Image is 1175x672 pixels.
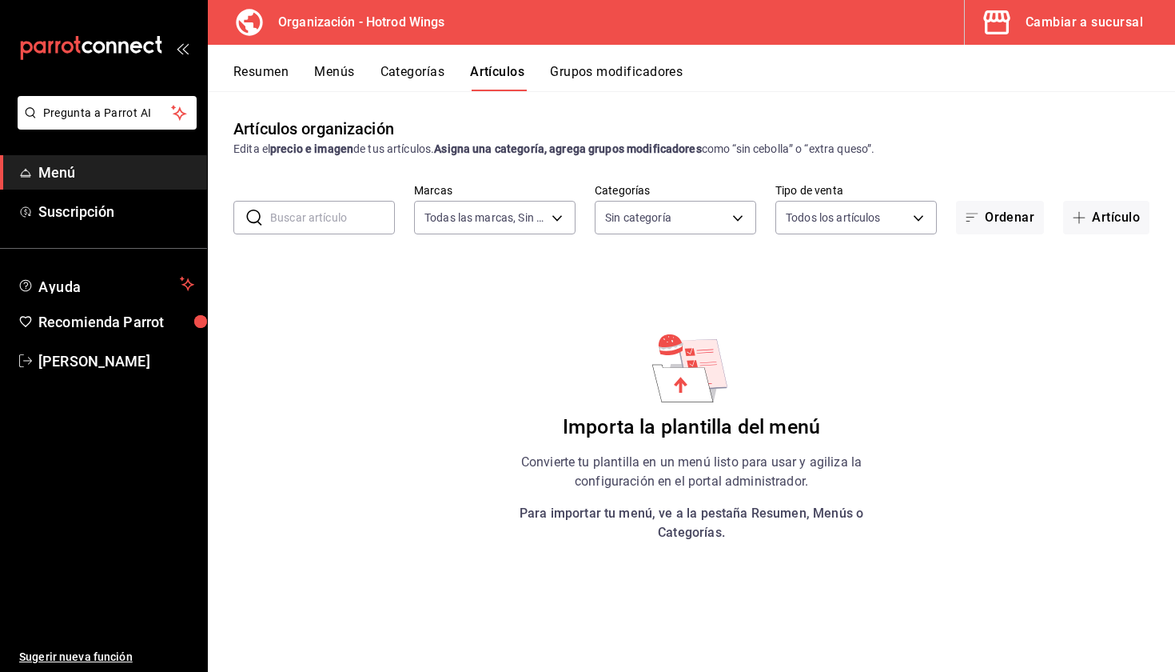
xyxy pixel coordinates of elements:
[956,201,1044,234] button: Ordenar
[38,274,173,294] span: Ayuda
[424,210,546,226] span: Todas las marcas, Sin marca
[38,311,194,333] span: Recomienda Parrot
[490,453,893,491] p: Convierte tu plantilla en un menú listo para usar y agiliza la configuración en el portal adminis...
[233,64,1175,91] div: navigation tabs
[1063,201,1149,234] button: Artículo
[176,42,189,54] button: open_drawer_menu
[233,141,1149,158] div: Edita el de tus artículos. como “sin cebolla” o “extra queso”.
[414,185,576,196] label: Marcas
[38,350,194,372] span: [PERSON_NAME]
[270,202,395,234] input: Buscar artículo
[11,116,197,133] a: Pregunta a Parrot AI
[18,96,197,130] button: Pregunta a Parrot AI
[38,162,194,183] span: Menú
[520,506,863,540] strong: Para importar tu menú, ve a la pestaña Resumen, Menús o Categorías.
[775,185,937,196] label: Tipo de venta
[470,64,524,91] button: Artículos
[595,185,756,196] label: Categorías
[19,649,194,666] span: Sugerir nueva función
[1026,11,1143,34] div: Cambiar a sucursal
[43,105,172,122] span: Pregunta a Parrot AI
[233,117,394,141] div: Artículos organización
[314,64,354,91] button: Menús
[605,210,671,226] span: Sin categoría
[265,13,445,32] h3: Organización - Hotrod Wings
[563,415,820,440] h6: Importa la plantilla del menú
[270,142,353,155] strong: precio e imagen
[434,142,701,155] strong: Asigna una categoría, agrega grupos modificadores
[786,210,881,226] span: Todos los artículos
[38,201,194,222] span: Suscripción
[380,64,445,91] button: Categorías
[550,64,683,91] button: Grupos modificadores
[233,64,289,91] button: Resumen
